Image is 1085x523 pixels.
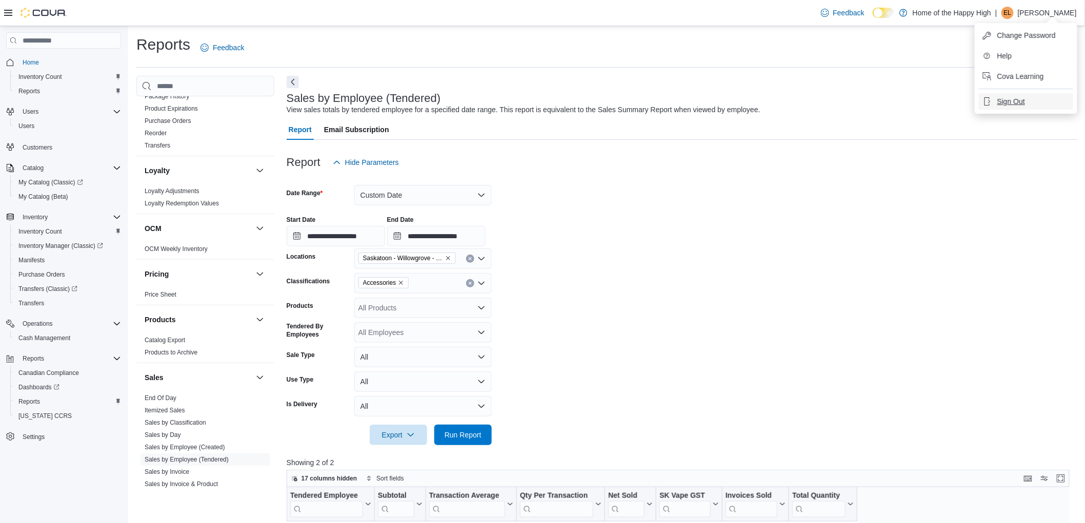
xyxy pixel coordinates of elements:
button: Sales [254,371,266,384]
button: Net Sold [608,491,653,517]
button: Remove Accessories from selection in this group [398,280,404,286]
div: Invoices Sold [726,491,777,517]
div: Total Quantity [792,491,846,517]
button: Pricing [254,268,266,280]
span: Dashboards [14,381,121,393]
span: Package History [145,92,189,100]
a: Users [14,120,38,132]
span: Sales by Employee (Tendered) [145,455,229,464]
button: Display options [1038,472,1051,485]
span: Inventory Count [14,225,121,238]
span: Price Sheet [145,290,176,299]
label: Start Date [287,216,316,224]
button: Loyalty [254,164,266,177]
span: Users [18,106,121,118]
h3: Sales by Employee (Tendered) [287,92,441,104]
div: SK Vape GST [659,491,711,517]
a: Inventory Manager (Classic) [10,239,125,253]
button: Export [370,425,427,445]
a: Products to Archive [145,349,197,356]
a: Feedback [817,3,869,23]
div: Tendered Employee [290,491,363,517]
button: Clear input [466,255,474,263]
span: Inventory Manager (Classic) [18,242,103,250]
span: Report [289,119,312,140]
div: SK Vape GST [659,491,711,501]
button: Purchase Orders [10,267,125,282]
button: Settings [2,429,125,444]
button: Keyboard shortcuts [1022,472,1034,485]
span: Hide Parameters [345,157,399,168]
a: Inventory Manager (Classic) [14,240,107,252]
span: [US_STATE] CCRS [18,412,72,420]
button: Reports [10,394,125,409]
span: Operations [18,318,121,330]
div: Net Sold [608,491,645,501]
button: Total Quantity [792,491,854,517]
button: Pricing [145,269,252,279]
span: Customers [23,143,52,152]
label: Tendered By Employees [287,322,350,339]
button: SK Vape GST [659,491,719,517]
span: Feedback [833,8,865,18]
a: My Catalog (Classic) [10,175,125,190]
span: Inventory Count [14,71,121,83]
button: OCM [145,223,252,234]
span: 17 columns hidden [302,474,357,483]
span: Run Report [445,430,481,440]
a: My Catalog (Classic) [14,176,87,189]
button: All [354,347,492,367]
span: Reorder [145,129,167,137]
button: Sort fields [362,472,408,485]
button: Custom Date [354,185,492,205]
span: Inventory Count [18,73,62,81]
div: Transaction Average [429,491,505,517]
button: Remove Saskatoon - Willowgrove - Fire & Flower from selection in this group [445,255,451,261]
button: Inventory [18,211,52,223]
a: Feedback [196,37,248,58]
button: Loyalty [145,165,252,176]
span: End Of Day [145,394,176,402]
span: Sales by Day [145,431,181,439]
span: Products to Archive [145,348,197,357]
span: Saskatoon - Willowgrove - Fire & Flower [358,253,456,264]
span: Purchase Orders [145,117,191,125]
a: Inventory Count [14,71,66,83]
span: Change Password [997,30,1056,40]
button: Clear input [466,279,474,287]
span: Dashboards [18,383,59,391]
span: My Catalog (Beta) [18,193,68,201]
span: Catalog [18,162,121,174]
div: Transaction Average [429,491,505,501]
a: Transfers (Classic) [14,283,82,295]
button: Canadian Compliance [10,366,125,380]
a: Reports [14,85,44,97]
button: Inventory Count [10,70,125,84]
button: Cova Learning [979,68,1073,85]
a: Sales by Day [145,431,181,438]
button: Help [979,48,1073,64]
a: Reports [14,395,44,408]
a: Itemized Sales [145,407,185,414]
button: OCM [254,222,266,235]
label: Products [287,302,313,310]
button: Reports [18,352,48,365]
span: Operations [23,320,53,328]
span: Purchase Orders [18,270,65,279]
span: Loyalty Adjustments [145,187,199,195]
button: All [354,396,492,416]
span: Accessories [358,277,409,288]
button: Inventory [2,210,125,224]
span: Catalog [23,164,44,172]
a: Cash Management [14,332,74,344]
div: Qty Per Transaction [520,491,593,517]
span: Email Subscription [324,119,389,140]
span: Saskatoon - Willowgrove - Fire & Flower [363,253,443,263]
span: Transfers [145,141,170,150]
span: Customers [18,140,121,153]
button: Qty Per Transaction [520,491,601,517]
label: Classifications [287,277,330,285]
span: Cova Learning [997,71,1044,81]
button: Next [287,76,299,88]
button: Catalog [18,162,48,174]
